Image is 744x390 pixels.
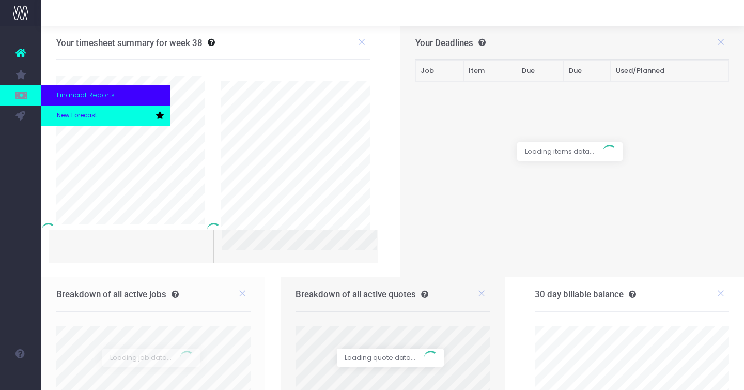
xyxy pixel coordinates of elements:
h3: Your timesheet summary for week 38 [56,38,203,48]
span: Financial Reports [57,90,115,100]
a: New Forecast [41,106,171,126]
span: Loading quote data... [337,349,423,367]
h3: 30 day billable balance [535,289,636,299]
span: Loading job data... [102,349,179,367]
span: Loading items data... [517,142,602,161]
img: images/default_profile_image.png [13,369,28,385]
span: New Forecast [57,111,97,121]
